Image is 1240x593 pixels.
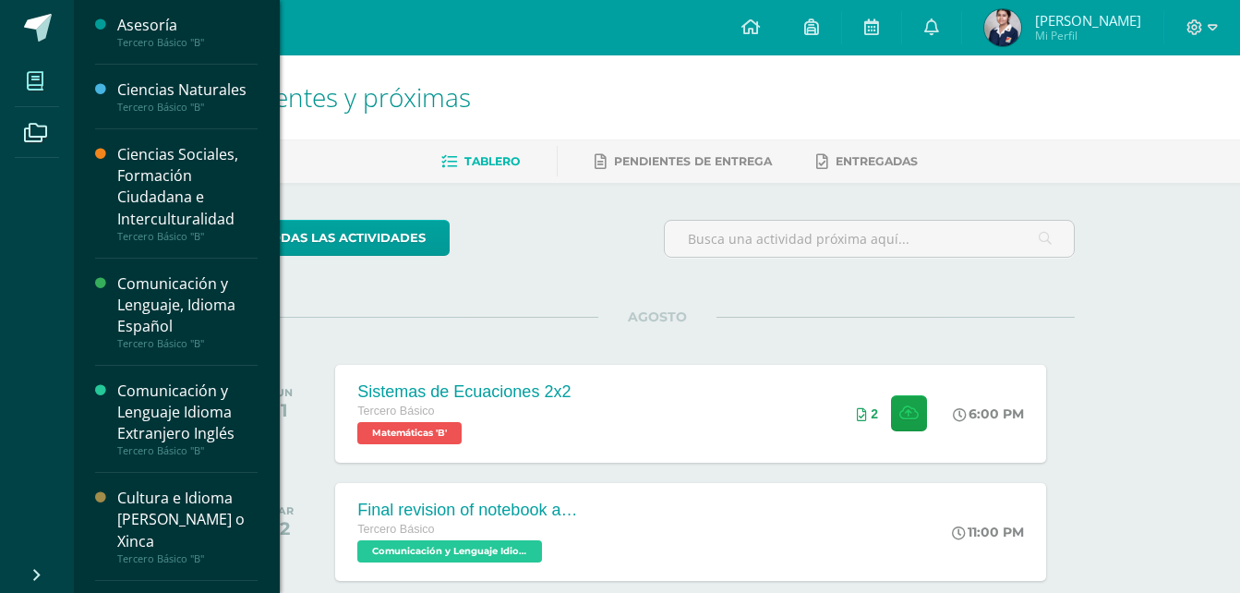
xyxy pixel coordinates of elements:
[117,337,258,350] div: Tercero Básico "B"
[952,524,1024,540] div: 11:00 PM
[816,147,918,176] a: Entregadas
[268,517,294,539] div: 12
[1035,11,1141,30] span: [PERSON_NAME]
[268,504,294,517] div: MAR
[441,147,520,176] a: Tablero
[357,422,462,444] span: Matemáticas 'B'
[117,15,258,49] a: AsesoríaTercero Básico "B"
[117,381,258,444] div: Comunicación y Lenguaje Idioma Extranjero Inglés
[117,488,258,551] div: Cultura e Idioma [PERSON_NAME] o Xinca
[857,406,878,421] div: Archivos entregados
[117,273,258,337] div: Comunicación y Lenguaje, Idioma Español
[117,444,258,457] div: Tercero Básico "B"
[357,523,434,536] span: Tercero Básico
[357,540,542,563] span: Comunicación y Lenguaje Idioma Extranjero Inglés 'B'
[357,405,434,418] span: Tercero Básico
[357,382,571,402] div: Sistemas de Ecuaciones 2x2
[117,79,258,101] div: Ciencias Naturales
[117,15,258,36] div: Asesoría
[96,79,471,115] span: Actividades recientes y próximas
[117,488,258,564] a: Cultura e Idioma [PERSON_NAME] o XincaTercero Básico "B"
[595,147,772,176] a: Pendientes de entrega
[117,273,258,350] a: Comunicación y Lenguaje, Idioma EspañolTercero Básico "B"
[836,154,918,168] span: Entregadas
[665,221,1074,257] input: Busca una actividad próxima aquí...
[117,230,258,243] div: Tercero Básico "B"
[117,381,258,457] a: Comunicación y Lenguaje Idioma Extranjero InglésTercero Básico "B"
[117,552,258,565] div: Tercero Básico "B"
[239,220,450,256] a: todas las Actividades
[117,79,258,114] a: Ciencias NaturalesTercero Básico "B"
[117,36,258,49] div: Tercero Básico "B"
[117,144,258,242] a: Ciencias Sociales, Formación Ciudadana e InterculturalidadTercero Básico "B"
[953,405,1024,422] div: 6:00 PM
[984,9,1021,46] img: 4e5fd905e60cb99c7361d3ec9c143164.png
[357,501,579,520] div: Final revision of notebook and book
[270,399,293,421] div: 11
[598,309,716,325] span: AGOSTO
[270,386,293,399] div: LUN
[464,154,520,168] span: Tablero
[1035,28,1141,43] span: Mi Perfil
[871,406,878,421] span: 2
[614,154,772,168] span: Pendientes de entrega
[117,144,258,229] div: Ciencias Sociales, Formación Ciudadana e Interculturalidad
[117,101,258,114] div: Tercero Básico "B"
